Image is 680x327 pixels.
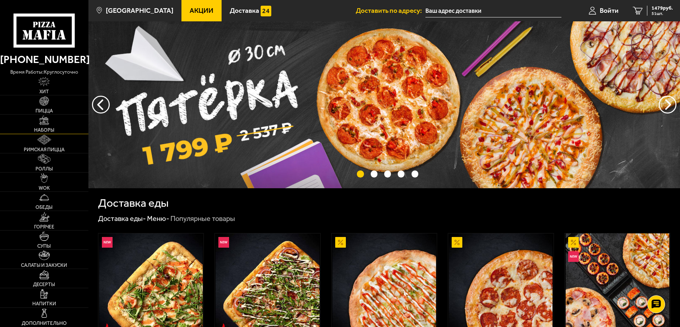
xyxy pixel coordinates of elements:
span: 51 шт. [652,11,673,16]
button: предыдущий [659,96,676,114]
img: Новинка [568,251,579,262]
span: Римская пицца [24,147,65,152]
a: Меню- [147,214,169,223]
h1: Доставка еды [98,197,169,209]
button: точки переключения [371,170,377,177]
span: Салаты и закуски [21,263,67,268]
button: точки переключения [384,170,391,177]
img: Акционный [568,237,579,248]
button: точки переключения [412,170,418,177]
span: Десерты [33,282,55,287]
span: Напитки [32,301,56,306]
a: Доставка еды- [98,214,146,223]
span: Пицца [36,109,53,114]
img: Акционный [452,237,462,248]
span: 1479 руб. [652,6,673,11]
span: Хит [39,89,49,94]
button: точки переключения [398,170,404,177]
div: Популярные товары [170,214,235,223]
span: WOK [39,186,50,191]
span: Горячее [34,225,54,230]
span: Войти [600,7,619,14]
span: Наборы [34,128,54,133]
span: Дополнительно [22,321,67,326]
span: Роллы [36,167,53,172]
span: Доставка [230,7,259,14]
span: Супы [37,244,51,249]
button: точки переключения [357,170,364,177]
img: 15daf4d41897b9f0e9f617042186c801.svg [261,6,271,16]
span: Акции [190,7,213,14]
img: Новинка [218,237,229,248]
button: следующий [92,96,110,114]
span: Обеды [36,205,53,210]
img: Новинка [102,237,113,248]
input: Ваш адрес доставки [425,4,561,17]
img: Акционный [335,237,346,248]
span: Доставить по адресу: [356,7,425,14]
span: [GEOGRAPHIC_DATA] [106,7,173,14]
